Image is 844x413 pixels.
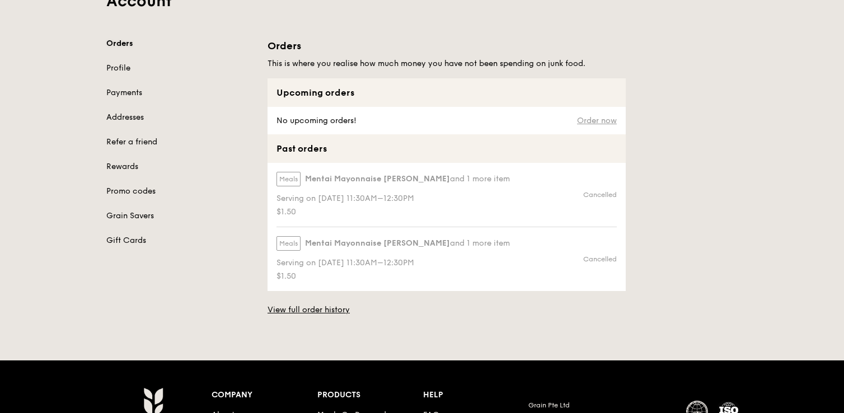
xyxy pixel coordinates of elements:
[106,186,254,197] a: Promo codes
[106,112,254,123] a: Addresses
[276,271,510,282] span: $1.50
[106,137,254,148] a: Refer a friend
[276,172,301,186] label: Meals
[268,304,350,316] a: View full order history
[106,235,254,246] a: Gift Cards
[276,193,510,204] span: Serving on [DATE] 11:30AM–12:30PM
[317,387,423,403] div: Products
[106,63,254,74] a: Profile
[268,38,626,54] h1: Orders
[583,255,617,264] div: Cancelled
[583,190,617,199] div: Cancelled
[268,58,626,69] h5: This is where you realise how much money you have not been spending on junk food.
[305,173,450,185] span: Mentai Mayonnaise [PERSON_NAME]
[423,387,529,403] div: Help
[276,257,510,269] span: Serving on [DATE] 11:30AM–12:30PM
[268,107,363,134] div: No upcoming orders!
[106,210,254,222] a: Grain Savers
[450,174,510,184] span: and 1 more item
[450,238,510,248] span: and 1 more item
[106,38,254,49] a: Orders
[106,87,254,98] a: Payments
[276,236,301,251] label: Meals
[276,206,510,218] span: $1.50
[106,161,254,172] a: Rewards
[268,134,626,163] div: Past orders
[528,401,673,410] div: Grain Pte Ltd
[305,238,450,249] span: Mentai Mayonnaise [PERSON_NAME]
[577,116,617,125] a: Order now
[212,387,317,403] div: Company
[268,78,626,107] div: Upcoming orders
